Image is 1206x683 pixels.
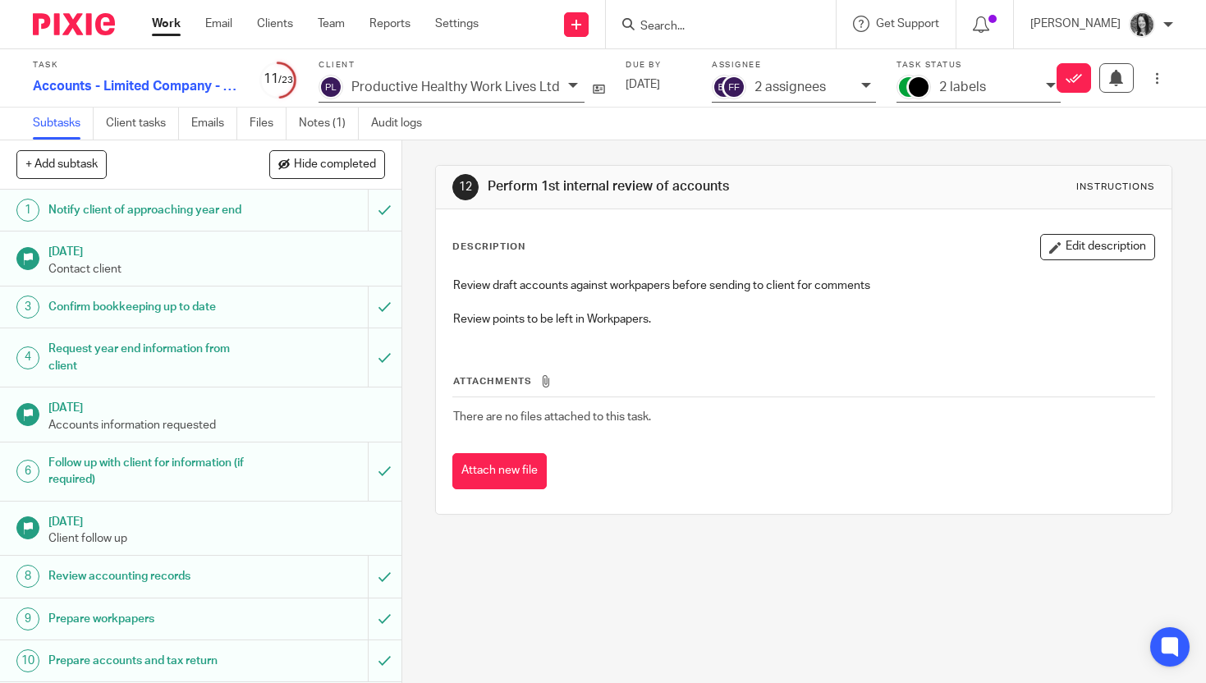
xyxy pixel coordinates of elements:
a: Client tasks [106,108,179,140]
p: Review draft accounts against workpapers before sending to client for comments [453,277,1154,294]
p: Description [452,241,525,254]
p: Contact client [48,261,385,277]
p: 2 labels [939,80,986,94]
img: svg%3E [319,75,343,99]
img: Pixie [33,13,115,35]
img: svg%3E [712,75,736,99]
input: Search [639,20,786,34]
div: 10 [16,649,39,672]
button: + Add subtask [16,150,107,178]
h1: Follow up with client for information (if required) [48,451,250,493]
span: There are no files attached to this task. [453,411,651,423]
h1: Prepare workpapers [48,607,250,631]
h1: Confirm bookkeeping up to date [48,295,250,319]
span: Hide completed [294,158,376,172]
button: Hide completed [269,150,385,178]
h1: [DATE] [48,396,385,416]
a: Settings [435,16,479,32]
div: 3 [16,296,39,319]
div: 11 [259,70,298,89]
a: Subtasks [33,108,94,140]
a: Work [152,16,181,32]
span: Attachments [453,377,532,386]
p: 2 assignees [754,80,826,94]
span: Get Support [876,18,939,30]
div: 6 [16,460,39,483]
p: Productive Healthy Work Lives Ltd [351,80,560,94]
h1: Notify client of approaching year end [48,198,250,222]
h1: Prepare accounts and tax return [48,649,250,673]
button: Attach new file [452,453,547,490]
a: Audit logs [371,108,434,140]
h1: [DATE] [48,510,385,530]
a: Clients [257,16,293,32]
p: [PERSON_NAME] [1030,16,1121,32]
div: Instructions [1076,181,1155,194]
img: svg%3E [722,75,746,99]
div: 1 [16,199,39,222]
a: Emails [191,108,237,140]
a: Reports [369,16,410,32]
p: Review points to be left in Workpapers. [453,311,1154,328]
div: 8 [16,565,39,588]
p: Accounts information requested [48,417,385,433]
button: Edit description [1040,234,1155,260]
label: Client [319,60,605,71]
label: Task [33,60,238,71]
div: 9 [16,607,39,630]
small: /23 [278,76,293,85]
a: Team [318,16,345,32]
a: Notes (1) [299,108,359,140]
p: Client follow up [48,530,385,547]
img: brodie%203%20small.jpg [1129,11,1155,38]
h1: Request year end information from client [48,337,250,378]
div: 12 [452,174,479,200]
span: [DATE] [626,79,660,90]
h1: [DATE] [48,240,385,260]
label: Task status [896,60,1061,71]
a: Email [205,16,232,32]
a: Files [250,108,287,140]
label: Assignee [712,60,876,71]
h1: Perform 1st internal review of accounts [488,178,839,195]
h1: Review accounting records [48,564,250,589]
div: 4 [16,346,39,369]
label: Due by [626,60,691,71]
